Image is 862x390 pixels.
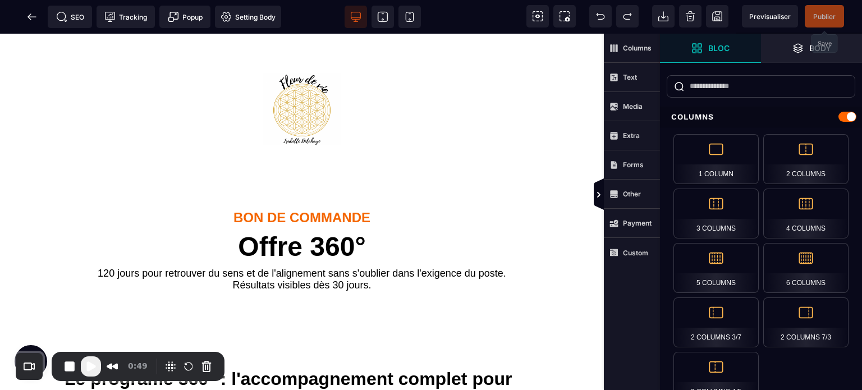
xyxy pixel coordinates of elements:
[749,12,791,21] span: Previsualiser
[623,190,641,198] strong: Other
[742,5,798,27] span: Preview
[761,34,862,63] span: Open Layer Manager
[553,5,576,27] span: Screenshot
[673,134,759,184] div: 1 Column
[623,131,640,140] strong: Extra
[763,243,849,293] div: 6 Columns
[623,73,637,81] strong: Text
[813,12,836,21] span: Publier
[623,44,652,52] strong: Columns
[56,11,84,22] span: SEO
[104,11,147,22] span: Tracking
[660,107,862,127] div: Columns
[168,11,203,22] span: Popup
[526,5,549,27] span: View components
[708,44,730,52] strong: Bloc
[660,34,761,63] span: Open Blocks
[623,219,652,227] strong: Payment
[221,11,276,22] span: Setting Body
[623,102,643,111] strong: Media
[763,297,849,347] div: 2 Columns 7/3
[763,189,849,238] div: 4 Columns
[623,160,644,169] strong: Forms
[65,333,539,375] text: Le programe 360° : l'accompagnement complet pour manager sans s'épuiser !
[65,173,539,195] text: BON DE COMMANDE
[263,39,341,112] img: fddb039ee2cd576d9691c5ef50e92217_Logo.png
[673,297,759,347] div: 2 Columns 3/7
[673,189,759,238] div: 3 Columns
[673,243,759,293] div: 5 Columns
[623,249,648,257] strong: Custom
[809,44,831,52] strong: Body
[763,134,849,184] div: 2 Columns
[65,231,539,260] text: 120 jours pour retrouver du sens et de l'alignement sans s'oublier dans l'exigence du poste. Résu...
